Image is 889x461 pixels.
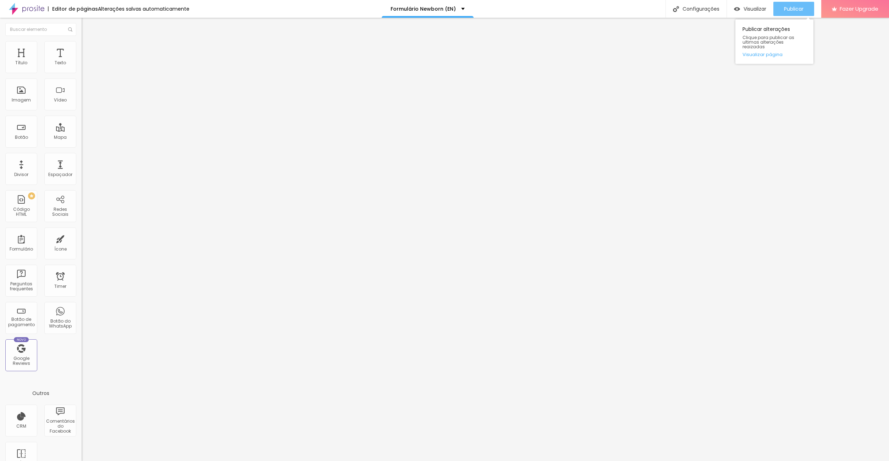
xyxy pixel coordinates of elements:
div: Texto [55,60,66,65]
img: Icone [673,6,679,12]
div: Comentários do Facebook [46,419,74,434]
div: Perguntas frequentes [7,281,35,292]
div: Mapa [54,135,67,140]
img: Icone [68,27,72,32]
div: Redes Sociais [46,207,74,217]
span: Fazer Upgrade [840,6,878,12]
span: Clique para publicar as ultimas alterações reaizadas [742,35,806,49]
span: Visualizar [744,6,766,12]
button: Publicar [773,2,814,16]
div: Google Reviews [7,356,35,366]
div: Vídeo [54,98,67,103]
div: Ícone [54,247,67,252]
div: CRM [16,424,26,429]
div: Timer [54,284,66,289]
div: Novo [14,337,29,342]
div: Formulário [10,247,33,252]
button: Visualizar [727,2,773,16]
div: Espaçador [48,172,72,177]
div: Botão [15,135,28,140]
div: Publicar alterações [735,20,813,64]
img: view-1.svg [734,6,740,12]
div: Alterações salvas automaticamente [98,6,189,11]
input: Buscar elemento [5,23,76,36]
div: Botão do WhatsApp [46,319,74,329]
a: Visualizar página [742,52,806,57]
div: Título [15,60,27,65]
p: Formulário Newborn (EN) [391,6,456,11]
div: Editor de páginas [48,6,98,11]
div: Imagem [12,98,31,103]
div: Código HTML [7,207,35,217]
div: Botão de pagamento [7,317,35,327]
span: Publicar [784,6,804,12]
div: Divisor [14,172,28,177]
iframe: Editor [82,18,889,461]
